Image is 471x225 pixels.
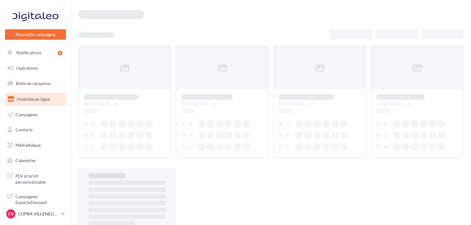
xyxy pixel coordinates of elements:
[4,123,67,136] a: Contacts
[4,108,67,121] a: Campagnes
[4,190,67,208] a: Campagnes DataOnDemand
[4,77,67,90] a: Boîte de réception
[16,50,41,55] span: Notifications
[15,172,64,185] span: PLV et print personnalisable
[4,93,67,106] a: Visibilité en ligne
[15,112,38,117] span: Campagnes
[15,142,41,148] span: Médiathèque
[4,139,67,152] a: Médiathèque
[16,81,51,86] span: Boîte de réception
[16,65,38,71] span: Opérations
[58,51,62,55] div: 3
[4,46,65,59] button: Notifications 3
[15,127,33,132] span: Contacts
[18,211,59,217] p: CUPRA VILLENEUVE
[15,192,64,206] span: Campagnes DataOnDemand
[5,29,66,40] button: Nouvelle campagne
[8,211,14,217] span: CV
[5,208,66,220] a: CV CUPRA VILLENEUVE
[4,169,67,187] a: PLV et print personnalisable
[15,158,36,163] span: Calendrier
[17,96,50,102] span: Visibilité en ligne
[4,62,67,75] a: Opérations
[4,154,67,167] a: Calendrier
